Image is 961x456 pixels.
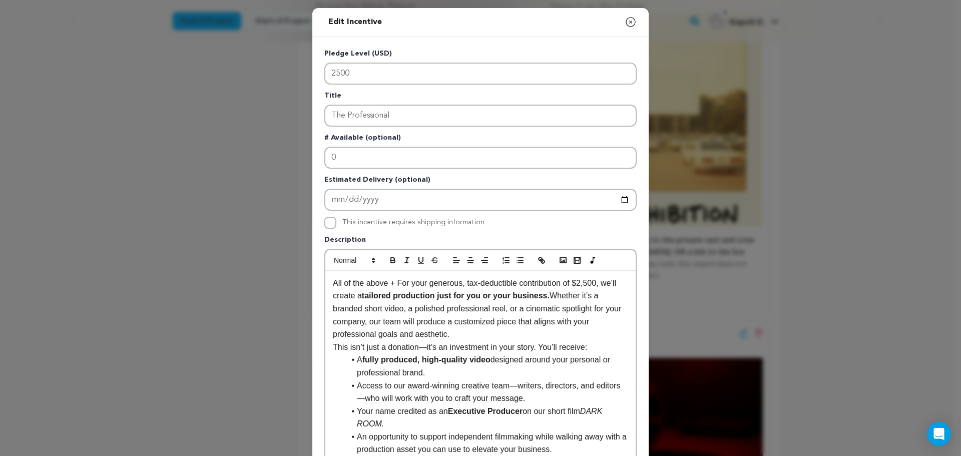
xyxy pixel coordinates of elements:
[324,91,637,105] p: Title
[345,405,628,430] li: Your name credited as an on our short film
[324,49,637,63] p: Pledge Level (USD)
[448,407,523,415] strong: Executive Producer
[324,133,637,147] p: # Available (optional)
[324,147,637,169] input: Enter number available
[345,430,628,456] li: An opportunity to support independent filmmaking while walking away with a production asset you c...
[324,12,386,32] h2: Edit Incentive
[324,235,637,249] p: Description
[927,422,951,446] div: Open Intercom Messenger
[324,175,637,189] p: Estimated Delivery (optional)
[324,105,637,127] input: Enter title
[362,291,550,300] strong: tailored production just for you or your business.
[362,355,491,364] strong: fully produced, high-quality video
[324,189,637,211] input: Enter Estimated Delivery
[333,341,628,354] p: This isn’t just a donation—it’s an investment in your story. You’ll receive:
[345,353,628,379] li: A designed around your personal or professional brand.
[342,219,485,226] label: This incentive requires shipping information
[324,63,637,85] input: Enter level
[333,277,628,341] p: All of the above + For your generous, tax-deductible contribution of $2,500, we’ll create a Wheth...
[345,379,628,405] li: Access to our award-winning creative team—writers, directors, and editors—who will work with you ...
